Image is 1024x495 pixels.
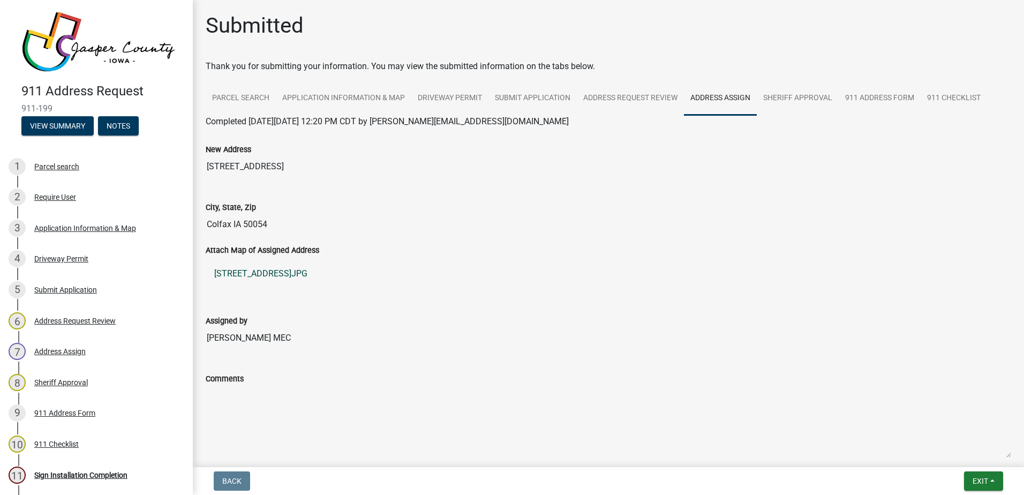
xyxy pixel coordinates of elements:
button: Notes [98,116,139,136]
span: Back [222,477,242,485]
div: Application Information & Map [34,224,136,232]
a: Sheriff Approval [757,81,839,116]
div: Address Request Review [34,317,116,325]
button: View Summary [21,116,94,136]
a: [STREET_ADDRESS]JPG [206,261,1011,287]
div: 4 [9,250,26,267]
span: Exit [973,477,988,485]
div: Sheriff Approval [34,379,88,386]
wm-modal-confirm: Notes [98,122,139,131]
div: 2 [9,189,26,206]
label: Attach Map of Assigned Address [206,247,319,254]
wm-modal-confirm: Summary [21,122,94,131]
div: 3 [9,220,26,237]
div: 11 [9,467,26,484]
div: Require User [34,193,76,201]
div: 8 [9,374,26,391]
span: Completed [DATE][DATE] 12:20 PM CDT by [PERSON_NAME][EMAIL_ADDRESS][DOMAIN_NAME] [206,116,569,126]
label: Assigned by [206,318,247,325]
a: Address Request Review [577,81,684,116]
div: Submit Application [34,286,97,294]
a: Driveway Permit [411,81,488,116]
div: Thank you for submitting your information. You may view the submitted information on the tabs below. [206,60,1011,73]
a: Submit Application [488,81,577,116]
button: Back [214,471,250,491]
div: 6 [9,312,26,329]
div: 1 [9,158,26,175]
a: 911 Checklist [921,81,987,116]
div: 9 [9,404,26,422]
div: 911 Checklist [34,440,79,448]
h4: 911 Address Request [21,84,184,99]
div: 10 [9,436,26,453]
span: 911-199 [21,103,171,114]
label: City, State, Zip [206,204,256,212]
a: Parcel search [206,81,276,116]
div: 911 Address Form [34,409,95,417]
div: Parcel search [34,163,79,170]
div: Driveway Permit [34,255,88,262]
button: Exit [964,471,1003,491]
div: Address Assign [34,348,86,355]
a: Application Information & Map [276,81,411,116]
label: New Address [206,146,251,154]
h1: Submitted [206,13,304,39]
a: 911 Address Form [839,81,921,116]
a: Address Assign [684,81,757,116]
div: 7 [9,343,26,360]
div: 5 [9,281,26,298]
div: Sign Installation Completion [34,471,127,479]
label: Comments [206,376,244,383]
img: Jasper County, Iowa [21,11,176,72]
